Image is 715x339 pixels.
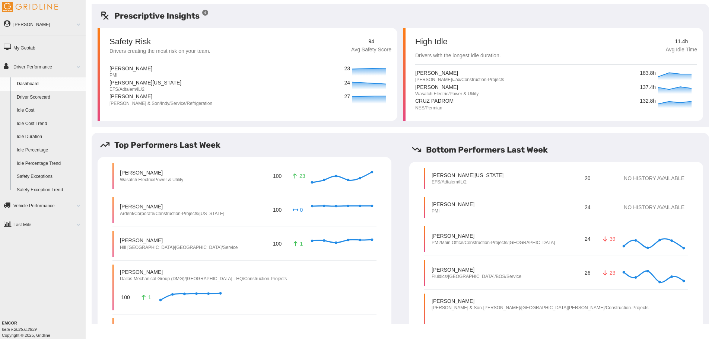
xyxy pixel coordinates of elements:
[411,144,709,156] h5: Bottom Performers Last Week
[271,239,283,249] p: 100
[432,274,521,280] p: Fluidics/[GEOGRAPHIC_DATA]/BOS/Service
[608,204,684,211] p: NO HISTORY AVAILABLE
[13,130,86,144] a: Idle Duration
[13,183,86,197] a: Safety Exception Trend
[415,105,454,111] p: NES/Permian
[109,93,212,100] p: [PERSON_NAME]
[120,211,224,217] p: Ardent/Corporate/Construction-Projects/[US_STATE]
[109,79,181,86] p: [PERSON_NAME][US_STATE]
[109,86,181,93] p: EFS/Adtalem/IL/2
[120,276,287,282] p: Dallas Mechanical Group (DMG)/[GEOGRAPHIC_DATA] - HQ/Construction-Projects
[2,327,36,332] i: beta v.2025.6.2839
[432,297,648,305] p: [PERSON_NAME]
[120,203,224,210] p: [PERSON_NAME]
[13,144,86,157] a: Idle Percentage
[415,69,504,77] p: [PERSON_NAME]
[583,268,592,278] p: 26
[450,323,462,330] p: 2
[100,10,209,22] h5: Prescriptive Insights
[640,69,656,77] p: 183.8h
[2,321,17,325] b: EMCOR
[344,93,350,101] p: 27
[432,232,555,240] p: [PERSON_NAME]
[120,177,183,183] p: Wasatch Electric/Power & Utility
[432,208,474,214] p: PMI
[608,175,684,182] p: NO HISTORY AVAILABLE
[640,83,656,92] p: 137.4h
[292,172,304,180] p: 23
[13,91,86,104] a: Driver Scorecard
[2,320,86,338] div: Copyright © 2025, Gridline
[120,244,238,251] p: Hill [GEOGRAPHIC_DATA]/[GEOGRAPHIC_DATA]/Service
[432,179,503,185] p: EFS/Adtalem/IL/2
[432,322,440,332] p: 27
[271,205,283,215] p: 100
[120,237,238,244] p: [PERSON_NAME]
[351,38,391,46] p: 94
[109,38,151,46] p: Safety Risk
[140,294,152,301] p: 1
[665,38,697,46] p: 11.4h
[602,269,614,276] p: 23
[432,201,474,208] p: [PERSON_NAME]
[665,46,697,54] p: Avg Idle Time
[109,65,152,72] p: [PERSON_NAME]
[432,305,648,311] p: [PERSON_NAME] & Son-[PERSON_NAME]/[GEOGRAPHIC_DATA][PERSON_NAME]/Construction-Projects
[13,117,86,131] a: Idle Cost Trend
[109,72,152,79] p: PMI
[415,83,479,91] p: [PERSON_NAME]
[13,170,86,183] a: Safety Exceptions
[415,97,454,105] p: Cruz Padrom
[415,77,504,83] p: [PERSON_NAME]/Jax/Construction-Projects
[120,292,131,302] p: 100
[13,157,86,170] a: Idle Percentage Trend
[640,97,656,105] p: 132.8h
[120,169,183,176] p: [PERSON_NAME]
[13,77,86,91] a: Dashboard
[292,206,304,214] p: 0
[344,79,350,87] p: 24
[583,173,592,183] p: 20
[415,52,501,60] p: Drivers with the longest idle duration.
[432,172,503,179] p: [PERSON_NAME][US_STATE]
[271,171,283,181] p: 100
[351,46,391,54] p: Avg Safety Score
[100,139,397,151] h5: Top Performers Last Week
[432,240,555,246] p: PMI/Main Office/Construction-Projects/[GEOGRAPHIC_DATA]
[120,268,287,276] p: [PERSON_NAME]
[432,266,521,274] p: [PERSON_NAME]
[602,235,614,243] p: 39
[583,202,592,212] p: 24
[583,234,592,244] p: 24
[415,38,501,46] p: High Idle
[344,65,350,73] p: 23
[2,2,58,12] img: Gridline
[292,240,304,247] p: 1
[13,104,86,117] a: Idle Cost
[109,100,212,107] p: [PERSON_NAME] & Son/Indy/Service/Refrigeration
[109,47,210,55] p: Drivers creating the most risk on your team.
[415,91,479,97] p: Wasatch Electric/Power & Utility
